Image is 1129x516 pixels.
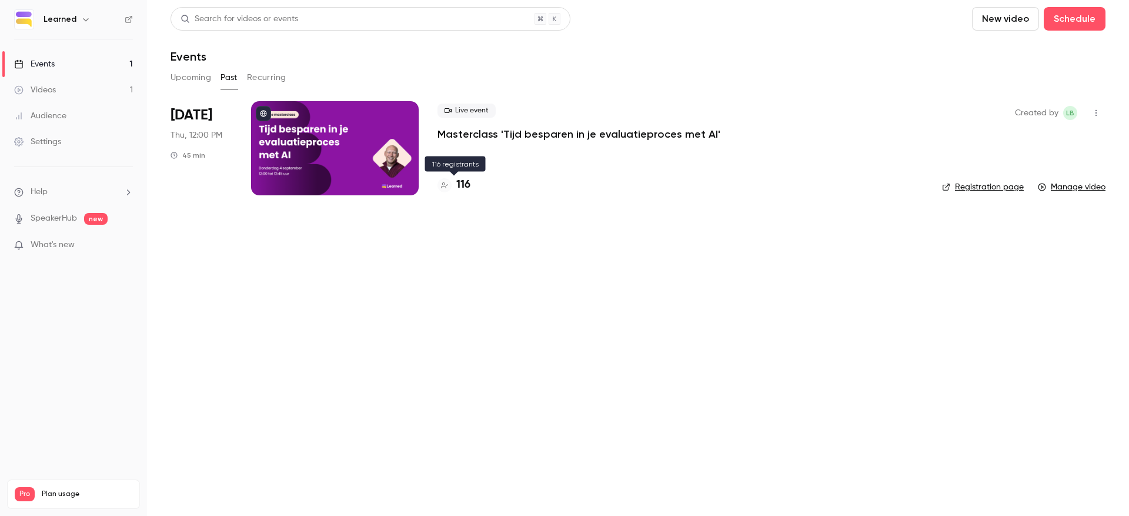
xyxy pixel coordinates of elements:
[84,213,108,225] span: new
[14,58,55,70] div: Events
[15,10,34,29] img: Learned
[31,212,77,225] a: SpeakerHub
[1015,106,1058,120] span: Created by
[42,490,132,499] span: Plan usage
[14,136,61,148] div: Settings
[456,177,470,193] h4: 116
[437,177,470,193] a: 116
[31,239,75,251] span: What's new
[44,14,76,25] h6: Learned
[14,84,56,96] div: Videos
[171,68,211,87] button: Upcoming
[1044,7,1105,31] button: Schedule
[171,101,232,195] div: Sep 4 Thu, 12:00 PM (Europe/Amsterdam)
[119,240,133,251] iframe: Noticeable Trigger
[247,68,286,87] button: Recurring
[1038,181,1105,193] a: Manage video
[14,186,133,198] li: help-dropdown-opener
[437,127,720,141] a: Masterclass 'Tijd besparen in je evaluatieproces met AI'
[15,487,35,501] span: Pro
[181,13,298,25] div: Search for videos or events
[14,110,66,122] div: Audience
[1063,106,1077,120] span: Lisanne Buisman
[171,151,205,160] div: 45 min
[221,68,238,87] button: Past
[942,181,1024,193] a: Registration page
[437,104,496,118] span: Live event
[171,49,206,64] h1: Events
[972,7,1039,31] button: New video
[171,129,222,141] span: Thu, 12:00 PM
[171,106,212,125] span: [DATE]
[1066,106,1074,120] span: LB
[31,186,48,198] span: Help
